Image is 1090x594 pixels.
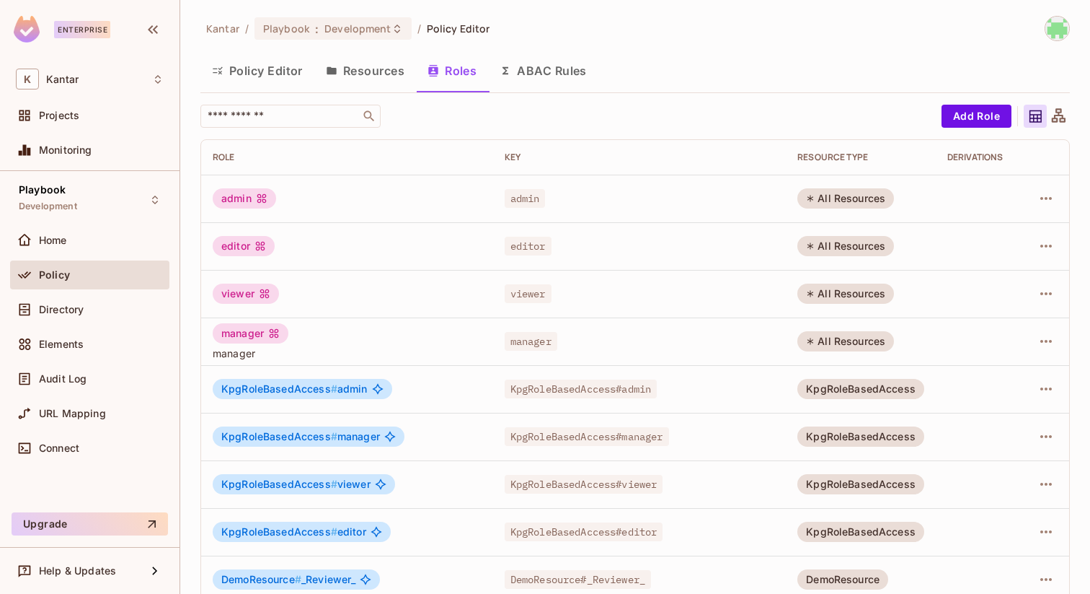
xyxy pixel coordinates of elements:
[505,189,546,208] span: admin
[797,152,924,163] div: RESOURCE TYPE
[245,22,249,35] li: /
[417,22,421,35] li: /
[221,383,337,395] span: KpgRoleBasedAccess
[427,22,490,35] span: Policy Editor
[314,53,416,89] button: Resources
[221,478,337,490] span: KpgRoleBasedAccess
[19,201,77,212] span: Development
[295,573,301,585] span: #
[12,512,168,536] button: Upgrade
[46,74,79,85] span: Workspace: Kantar
[797,522,924,542] div: KpgRoleBasedAccess
[39,339,84,350] span: Elements
[39,110,79,121] span: Projects
[14,16,40,43] img: SReyMgAAAABJRU5ErkJggg==
[797,427,924,447] div: KpgRoleBasedAccess
[39,565,116,577] span: Help & Updates
[221,431,380,442] span: manager
[797,379,924,399] div: KpgRoleBasedAccess
[19,184,66,196] span: Playbook
[941,105,1011,128] button: Add Role
[213,323,288,344] div: manager
[331,478,337,490] span: #
[39,269,70,281] span: Policy
[39,408,106,419] span: URL Mapping
[797,284,894,304] div: All Resources
[505,475,663,494] span: KpgRoleBasedAccess#viewer
[213,346,482,360] span: manager
[16,69,39,89] span: K
[331,525,337,538] span: #
[200,53,314,89] button: Policy Editor
[797,569,888,590] div: DemoResource
[505,284,551,303] span: viewer
[213,284,279,304] div: viewer
[39,144,92,156] span: Monitoring
[505,332,557,351] span: manager
[263,22,309,35] span: Playbook
[39,442,79,454] span: Connect
[221,383,368,395] span: admin
[314,23,319,35] span: :
[505,380,657,398] span: KpgRoleBasedAccess#admin
[213,236,275,256] div: editor
[416,53,488,89] button: Roles
[39,304,84,315] span: Directory
[947,152,1011,163] div: Derivations
[221,574,355,585] span: _Reviewer_
[488,53,598,89] button: ABAC Rules
[213,188,276,209] div: admin
[213,152,482,163] div: Role
[221,479,371,490] span: viewer
[221,526,366,538] span: editor
[505,152,775,163] div: Key
[505,237,551,255] span: editor
[797,236,894,256] div: All Resources
[1045,17,1069,40] img: ritik.gariya@kantar.com
[505,570,651,589] span: DemoResource#_Reviewer_
[797,474,924,494] div: KpgRoleBasedAccess
[505,427,669,446] span: KpgRoleBasedAccess#manager
[221,573,301,585] span: DemoResource
[505,523,663,541] span: KpgRoleBasedAccess#editor
[331,430,337,442] span: #
[54,21,110,38] div: Enterprise
[797,188,894,209] div: All Resources
[797,331,894,351] div: All Resources
[221,430,337,442] span: KpgRoleBasedAccess
[221,525,337,538] span: KpgRoleBasedAccess
[206,22,239,35] span: the active workspace
[39,235,67,246] span: Home
[39,373,87,385] span: Audit Log
[324,22,391,35] span: Development
[331,383,337,395] span: #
